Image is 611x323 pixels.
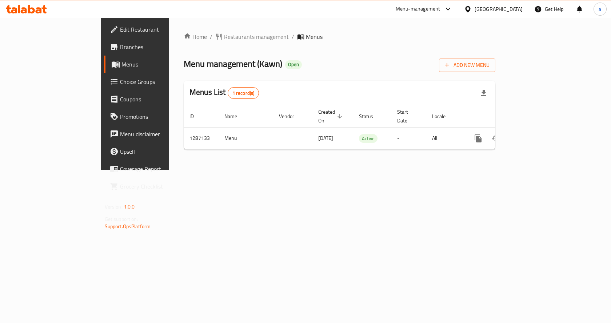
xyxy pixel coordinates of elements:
a: Edit Restaurant [104,21,203,38]
span: Promotions [120,112,197,121]
th: Actions [464,105,545,128]
span: Coverage Report [120,165,197,173]
span: Menus [121,60,197,69]
button: Change Status [487,130,504,147]
a: Choice Groups [104,73,203,90]
span: 1 record(s) [228,90,259,97]
span: Upsell [120,147,197,156]
a: Coupons [104,90,203,108]
span: Menu management ( Kawn ) [184,56,282,72]
span: Locale [432,112,455,121]
span: Add New Menu [445,61,490,70]
a: Branches [104,38,203,56]
a: Upsell [104,143,203,160]
a: Menus [104,56,203,73]
span: Status [359,112,383,121]
span: a [599,5,601,13]
span: Menus [306,32,323,41]
li: / [292,32,294,41]
span: Open [285,61,302,68]
a: Support.OpsPlatform [105,222,151,231]
span: Created On [318,108,344,125]
button: Add New Menu [439,58,495,72]
button: more [470,130,487,147]
div: Export file [475,84,492,102]
span: Name [224,112,247,121]
nav: breadcrumb [184,32,495,41]
a: Menu disclaimer [104,125,203,143]
div: Total records count [228,87,259,99]
span: Edit Restaurant [120,25,197,34]
span: Get support on: [105,214,138,224]
span: [DATE] [318,133,333,143]
span: Vendor [279,112,304,121]
li: / [210,32,212,41]
span: Active [359,134,378,143]
div: [GEOGRAPHIC_DATA] [475,5,523,13]
div: Menu-management [396,5,440,13]
td: - [391,127,426,149]
span: Menu disclaimer [120,130,197,138]
td: Menu [219,127,273,149]
a: Promotions [104,108,203,125]
table: enhanced table [184,105,545,150]
span: Choice Groups [120,77,197,86]
span: Restaurants management [224,32,289,41]
a: Coverage Report [104,160,203,178]
span: Coupons [120,95,197,104]
span: ID [189,112,203,121]
span: Grocery Checklist [120,182,197,191]
h2: Menus List [189,87,259,99]
a: Grocery Checklist [104,178,203,195]
span: Branches [120,43,197,51]
div: Open [285,60,302,69]
span: Version: [105,202,123,211]
span: Start Date [397,108,418,125]
a: Restaurants management [215,32,289,41]
td: All [426,127,464,149]
span: 1.0.0 [124,202,135,211]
